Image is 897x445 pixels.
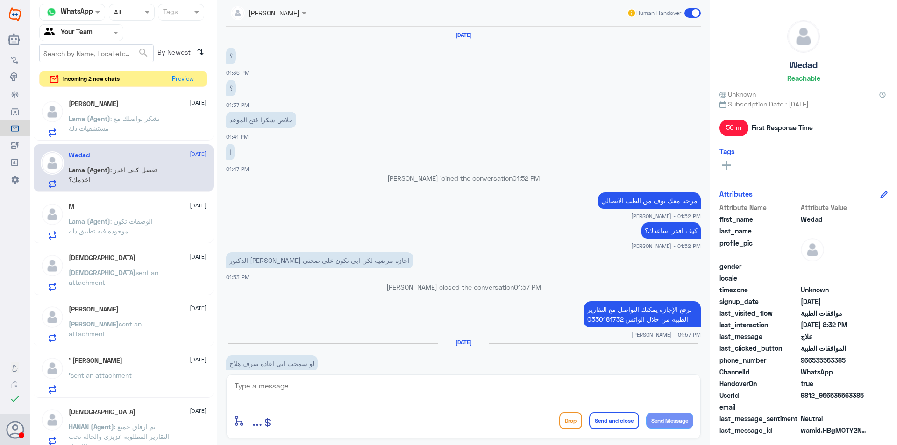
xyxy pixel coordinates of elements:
span: 01:52 PM [513,174,540,182]
span: : الوصفات تكون موجوده فيه تطبيق دله [69,217,153,235]
button: ... [252,410,262,431]
p: 28/9/2025, 1:37 PM [226,80,236,96]
span: [DATE] [190,304,206,312]
span: locale [719,273,799,283]
span: By Newest [154,44,193,63]
h5: ' احمد [69,357,122,365]
span: last_message_id [719,425,799,435]
span: [PERSON_NAME] [69,320,119,328]
img: whatsapp.png [44,5,58,19]
span: ChannelId [719,367,799,377]
span: 01:47 PM [226,166,249,172]
button: Preview [168,71,198,87]
button: Send Message [646,413,693,429]
h6: Reachable [787,74,820,82]
span: [PERSON_NAME] - 01:57 PM [632,331,701,339]
button: Send and close [589,412,639,429]
p: 28/9/2025, 1:41 PM [226,112,296,128]
h6: [DATE] [438,339,489,346]
span: wamid.HBgMOTY2NTM1NTYzMzg1FQIAEhgUM0FGNDJERDYxQUNERTdDOTk2QjIA [801,425,869,435]
span: [DATE] [190,99,206,107]
span: 50 m [719,120,748,136]
span: Lama (Agent) [69,217,110,225]
span: [DATE] [190,407,206,415]
img: defaultAdmin.png [41,203,64,226]
span: : نشكر تواصلك مع مستشفيات دلة [69,114,160,132]
h5: Wedad [69,151,90,159]
span: true [801,379,869,388]
p: [PERSON_NAME] joined the conversation [226,173,701,183]
span: Unknown [719,89,756,99]
span: phone_number [719,355,799,365]
span: [PERSON_NAME] - 01:52 PM [631,212,701,220]
span: : تفضل كيف اقدر اخدمك؟ [69,166,157,184]
span: UserId [719,390,799,400]
p: 28/9/2025, 1:53 PM [226,252,413,268]
p: 28/9/2025, 1:57 PM [584,301,701,327]
span: ' [69,371,71,379]
img: defaultAdmin.png [41,100,64,123]
span: Attribute Value [801,203,869,212]
span: Subscription Date : [DATE] [719,99,888,109]
span: [PERSON_NAME] - 01:52 PM [631,242,701,250]
p: 9/10/2025, 8:31 PM [226,355,318,372]
img: defaultAdmin.png [41,305,64,329]
span: email [719,402,799,412]
span: Unknown [801,285,869,295]
span: last_clicked_button [719,343,799,353]
h6: Tags [719,147,735,155]
img: defaultAdmin.png [41,254,64,277]
h6: [DATE] [438,32,489,38]
span: first_name [719,214,799,224]
span: 2025-05-08T02:48:38.178Z [801,297,869,306]
h5: Enrique Gragasin [69,305,119,313]
span: timezone [719,285,799,295]
p: 28/9/2025, 1:47 PM [226,144,235,160]
span: موافقات الطبية [801,308,869,318]
h5: M [69,203,74,211]
span: Lama (Agent) [69,114,110,122]
p: 28/9/2025, 1:36 PM [226,48,236,64]
img: defaultAdmin.png [801,238,824,261]
span: 01:57 PM [514,283,541,291]
span: [DATE] [190,201,206,210]
span: last_name [719,226,799,236]
img: defaultAdmin.png [788,21,819,52]
span: [DATE] [190,355,206,364]
span: Lama (Agent) [69,166,110,174]
h5: علي آل سيف [69,100,119,108]
span: HandoverOn [719,379,799,388]
span: [DATE] [190,150,206,158]
div: Tags [162,7,178,19]
span: 01:53 PM [226,274,249,280]
img: defaultAdmin.png [41,357,64,380]
span: last_visited_flow [719,308,799,318]
span: 01:36 PM [226,70,249,76]
p: 28/9/2025, 1:52 PM [598,192,701,209]
span: 9812_966535563385 [801,390,869,400]
span: profile_pic [719,238,799,260]
span: null [801,261,869,271]
img: yourTeam.svg [44,26,58,40]
img: defaultAdmin.png [41,151,64,175]
h5: Mohammed [69,408,135,416]
input: Search by Name, Local etc… [40,45,153,62]
span: Attribute Name [719,203,799,212]
span: incoming 2 new chats [63,75,120,83]
span: ... [252,412,262,429]
span: 2 [801,367,869,377]
span: 2025-10-09T17:32:22.246Z [801,320,869,330]
span: Wedad [801,214,869,224]
i: check [9,393,21,404]
p: [PERSON_NAME] closed the conversation [226,282,701,292]
span: علاج [801,332,869,341]
h5: Wedad [790,60,818,71]
span: [DATE] [190,253,206,261]
span: last_message [719,332,799,341]
span: signup_date [719,297,799,306]
span: last_message_sentiment [719,414,799,424]
img: Widebot Logo [9,7,21,22]
button: search [138,45,149,61]
span: last_interaction [719,320,799,330]
span: null [801,273,869,283]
